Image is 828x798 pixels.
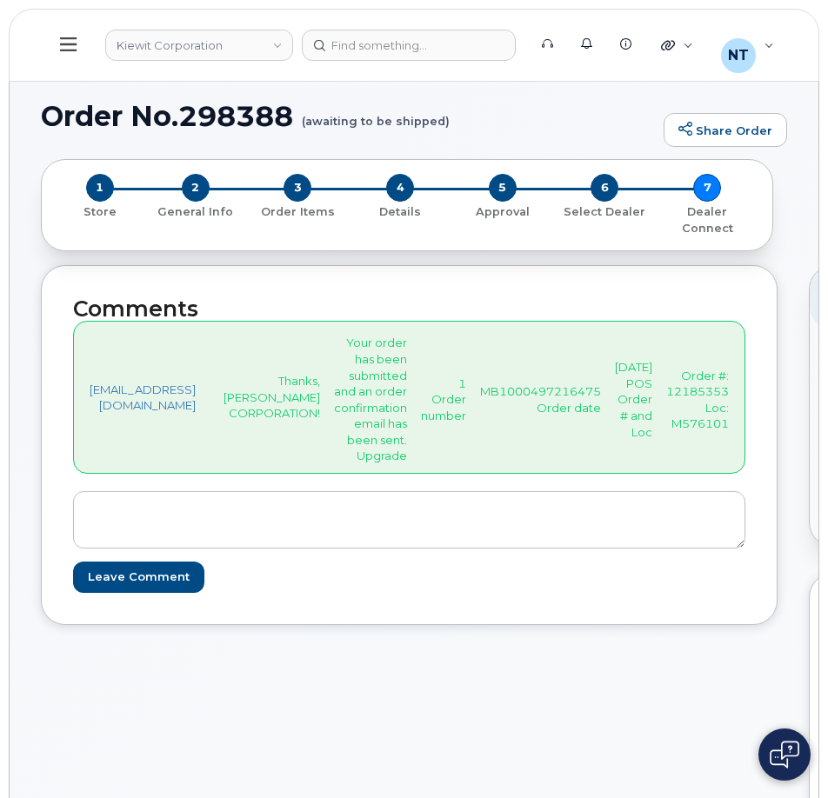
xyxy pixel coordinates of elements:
a: 3 Order Items [246,202,349,220]
p: General Info [151,204,240,220]
span: 3 [284,174,311,202]
span: 5 [489,174,517,202]
a: Share Order [664,113,787,148]
span: 4 [386,174,414,202]
a: 2 General Info [144,202,247,220]
p: Details [356,204,444,220]
a: 6 Select Dealer [554,202,657,220]
small: (awaiting to be shipped) [302,101,450,128]
a: [EMAIL_ADDRESS][DOMAIN_NAME] [90,382,196,414]
span: 2 [182,174,210,202]
a: 1 Store [56,202,144,220]
a: 4 Details [349,202,451,220]
span: 1 [86,174,114,202]
a: 5 Approval [451,202,554,220]
p: MB1000497216475 Order date [480,383,601,416]
p: Your order has been submitted and an order confirmation email has been sent. Upgrade [334,335,407,464]
h1: Order No.298388 [41,101,655,131]
p: Order Items [253,204,342,220]
p: 1 Order number [421,376,466,424]
p: Approval [458,204,547,220]
p: Store [63,204,137,220]
p: Select Dealer [561,204,650,220]
input: Leave Comment [73,562,204,594]
p: Thanks, [PERSON_NAME] CORPORATION! [224,373,320,422]
p: [DATE] POS Order # and Loc [615,359,652,440]
img: Open chat [770,741,799,768]
p: Order #: 12185353 Loc: M576101 [666,368,729,432]
h2: Comments [73,297,745,322]
span: 6 [591,174,618,202]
